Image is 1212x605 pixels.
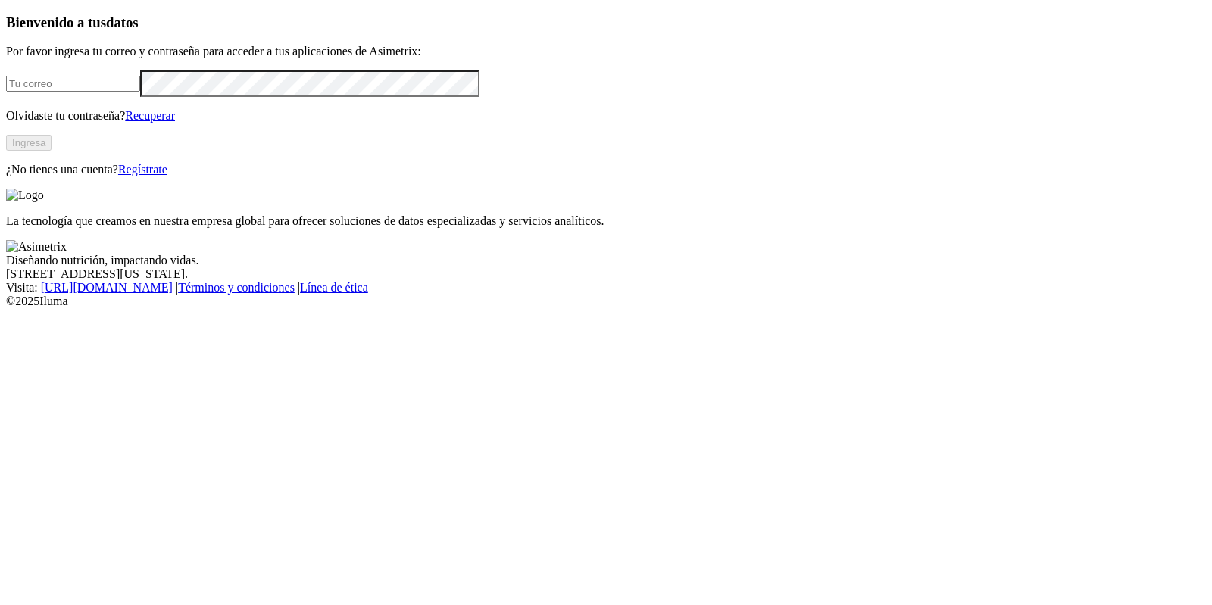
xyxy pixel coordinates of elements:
input: Tu correo [6,76,140,92]
span: datos [106,14,139,30]
a: Regístrate [118,163,167,176]
div: Visita : | | [6,281,1206,295]
img: Logo [6,189,44,202]
p: Olvidaste tu contraseña? [6,109,1206,123]
p: ¿No tienes una cuenta? [6,163,1206,176]
a: [URL][DOMAIN_NAME] [41,281,173,294]
a: Recuperar [125,109,175,122]
p: Por favor ingresa tu correo y contraseña para acceder a tus aplicaciones de Asimetrix: [6,45,1206,58]
div: © 2025 Iluma [6,295,1206,308]
div: [STREET_ADDRESS][US_STATE]. [6,267,1206,281]
img: Asimetrix [6,240,67,254]
button: Ingresa [6,135,52,151]
a: Términos y condiciones [178,281,295,294]
p: La tecnología que creamos en nuestra empresa global para ofrecer soluciones de datos especializad... [6,214,1206,228]
h3: Bienvenido a tus [6,14,1206,31]
div: Diseñando nutrición, impactando vidas. [6,254,1206,267]
a: Línea de ética [300,281,368,294]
